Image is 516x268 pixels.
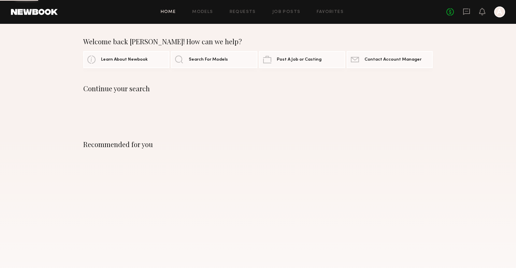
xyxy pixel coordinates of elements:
div: Continue your search [83,84,433,93]
div: Recommended for you [83,140,433,148]
a: Learn About Newbook [83,51,169,68]
div: Welcome back [PERSON_NAME]! How can we help? [83,37,433,46]
a: Contact Account Manager [347,51,433,68]
a: Requests [230,10,256,14]
a: Post A Job or Casting [259,51,345,68]
a: Search For Models [171,51,257,68]
span: Search For Models [189,58,228,62]
a: A [494,6,505,17]
span: Contact Account Manager [364,58,421,62]
a: Job Posts [272,10,301,14]
span: Post A Job or Casting [277,58,321,62]
a: Favorites [317,10,344,14]
a: Home [161,10,176,14]
span: Learn About Newbook [101,58,148,62]
a: Models [192,10,213,14]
